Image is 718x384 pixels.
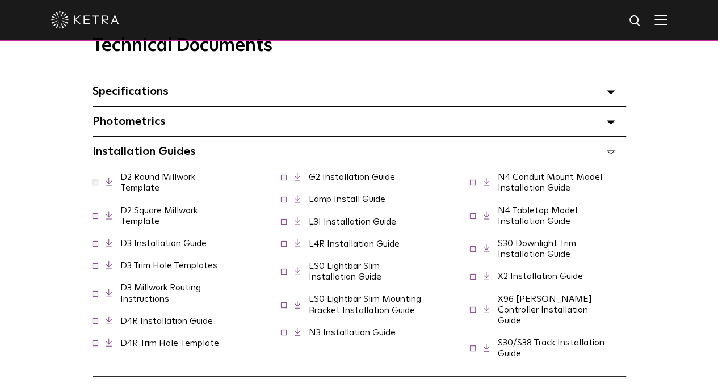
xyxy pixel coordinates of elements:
[120,317,213,326] a: D4R Installation Guide
[120,239,207,248] a: D3 Installation Guide
[120,339,219,348] a: D4R Trim Hole Template
[498,294,592,325] a: X96 [PERSON_NAME] Controller Installation Guide
[654,14,667,25] img: Hamburger%20Nav.svg
[120,283,201,303] a: D3 Millwork Routing Instructions
[120,261,217,270] a: D3 Trim Hole Templates
[309,261,381,281] a: LS0 Lightbar Slim Installation Guide
[309,195,385,204] a: Lamp Install Guide
[309,217,396,226] a: L3I Installation Guide
[498,338,604,358] a: S30/S38 Track Installation Guide
[93,146,196,157] span: Installation Guides
[498,239,576,259] a: S30 Downlight Trim Installation Guide
[93,116,166,127] span: Photometrics
[309,239,400,248] a: L4R Installation Guide
[309,328,396,337] a: N3 Installation Guide
[628,14,643,28] img: search icon
[120,172,195,192] a: D2 Round Millwork Template
[120,206,198,226] a: D2 Square Millwork Template
[498,272,583,281] a: X2 Installation Guide
[498,206,577,226] a: N4 Tabletop Model Installation Guide
[93,35,626,57] h3: Technical Documents
[309,172,395,182] a: G2 Installation Guide
[51,11,119,28] img: ketra-logo-2019-white
[498,172,602,192] a: N4 Conduit Mount Model Installation Guide
[309,294,421,314] a: LS0 Lightbar Slim Mounting Bracket Installation Guide
[93,86,169,97] span: Specifications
